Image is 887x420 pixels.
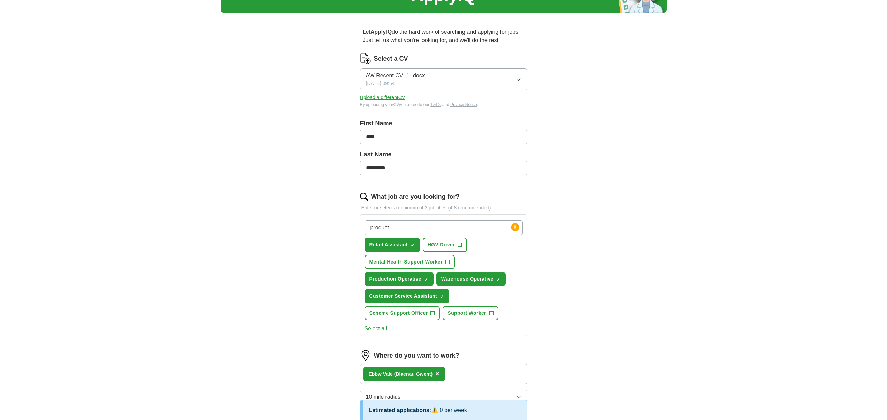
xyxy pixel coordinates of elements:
button: Warehouse Operative✓ [436,272,506,286]
span: Production Operative [369,275,421,283]
span: Scheme Support Officer [369,310,428,317]
span: × [435,370,439,377]
span: AW Recent CV -1-.docx [366,71,425,80]
div: By uploading your CV you agree to our and . [360,101,527,108]
button: HGV Driver [423,238,467,252]
label: Where do you want to work? [374,351,459,360]
button: Production Operative✓ [365,272,434,286]
button: Support Worker [443,306,498,320]
button: Mental Health Support Worker [365,255,455,269]
p: Enter or select a minimum of 3 job titles (4-8 recommended) [360,204,527,212]
span: ✓ [440,294,444,299]
img: CV Icon [360,53,371,64]
span: ⚠️ 0 per week [431,407,467,413]
span: 10 mile radius [366,393,401,401]
button: Upload a differentCV [360,94,405,101]
span: Warehouse Operative [441,275,494,283]
button: AW Recent CV -1-.docx[DATE] 09:54 [360,68,527,90]
span: ✓ [496,277,500,282]
strong: ApplyIQ [370,29,392,35]
label: What job are you looking for? [371,192,460,201]
span: Retail Assistant [369,241,408,249]
a: Privacy Notice [450,102,477,107]
span: ✓ [424,277,428,282]
button: Scheme Support Officer [365,306,440,320]
span: ✓ [411,243,415,248]
span: Customer Service Assistant [369,292,437,300]
button: Customer Service Assistant✓ [365,289,450,303]
span: HGV Driver [428,241,455,249]
p: Let do the hard work of searching and applying for jobs. Just tell us what you're looking for, an... [360,25,527,47]
a: T&Cs [430,102,441,107]
strong: Ebbw Vale [369,371,393,377]
label: First Name [360,119,527,128]
button: Retail Assistant✓ [365,238,420,252]
span: [DATE] 09:54 [366,80,395,87]
input: Type a job title and press enter [365,220,523,235]
button: × [435,369,439,379]
span: Estimated applications: [369,407,431,413]
img: location.png [360,350,371,361]
button: Select all [365,324,387,333]
span: Support Worker [448,310,486,317]
img: search.png [360,193,368,201]
label: Select a CV [374,54,408,63]
button: 10 mile radius [360,390,527,404]
label: Last Name [360,150,527,159]
span: (Blaenau Gwent) [394,371,433,377]
span: Mental Health Support Worker [369,258,443,266]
